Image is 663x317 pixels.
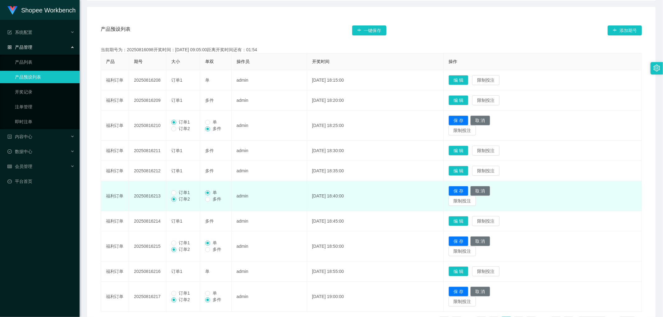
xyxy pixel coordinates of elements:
[205,148,214,153] span: 多件
[205,59,214,64] span: 单双
[470,287,490,297] button: 取 消
[352,25,386,35] button: 图标: plus一键保存
[176,240,192,245] span: 订单1
[129,282,166,312] td: 20250816217
[171,269,182,274] span: 订单1
[176,247,192,252] span: 订单2
[7,164,12,169] i: 图标: table
[470,186,490,196] button: 取 消
[210,240,219,245] span: 单
[101,231,129,261] td: 福利订单
[232,90,307,111] td: admin
[449,287,468,297] button: 保 存
[171,98,182,103] span: 订单1
[7,30,12,34] i: 图标: form
[210,291,219,296] span: 单
[472,266,500,276] button: 限制投注
[176,297,192,302] span: 订单2
[210,197,224,202] span: 多件
[129,90,166,111] td: 20250816209
[232,261,307,282] td: admin
[101,181,129,211] td: 福利订单
[232,231,307,261] td: admin
[106,59,115,64] span: 产品
[7,134,12,139] i: 图标: profile
[101,111,129,141] td: 福利订单
[449,75,468,85] button: 编 辑
[470,115,490,125] button: 取 消
[210,190,219,195] span: 单
[176,126,192,131] span: 订单2
[232,161,307,181] td: admin
[449,297,476,306] button: 限制投注
[101,47,642,53] div: 当前期号为：20250816098开奖时间：[DATE] 09:05:00距离开奖时间还有：01:54
[307,90,444,111] td: [DATE] 18:20:00
[232,181,307,211] td: admin
[472,146,500,156] button: 限制投注
[101,25,131,35] span: 产品预设列表
[449,266,468,276] button: 编 辑
[232,211,307,231] td: admin
[307,282,444,312] td: [DATE] 19:00:00
[171,148,182,153] span: 订单1
[129,111,166,141] td: 20250816210
[307,111,444,141] td: [DATE] 18:25:00
[232,70,307,90] td: admin
[7,6,17,15] img: logo.9652507e.png
[232,111,307,141] td: admin
[449,186,468,196] button: 保 存
[449,125,476,135] button: 限制投注
[7,134,32,139] span: 内容中心
[307,231,444,261] td: [DATE] 18:50:00
[608,25,642,35] button: 图标: plus添加期号
[15,71,75,83] a: 产品预设列表
[134,59,143,64] span: 期号
[101,90,129,111] td: 福利订单
[101,141,129,161] td: 福利订单
[205,219,214,224] span: 多件
[237,59,250,64] span: 操作员
[307,161,444,181] td: [DATE] 18:35:00
[307,211,444,231] td: [DATE] 18:45:00
[205,168,214,173] span: 多件
[205,98,214,103] span: 多件
[171,78,182,83] span: 订单1
[449,216,468,226] button: 编 辑
[7,164,32,169] span: 会员管理
[210,126,224,131] span: 多件
[101,261,129,282] td: 福利订单
[171,59,180,64] span: 大小
[449,115,468,125] button: 保 存
[210,297,224,302] span: 多件
[449,196,476,206] button: 限制投注
[7,149,32,154] span: 数据中心
[7,175,75,188] a: 图标: dashboard平台首页
[449,246,476,256] button: 限制投注
[232,282,307,312] td: admin
[101,70,129,90] td: 福利订单
[307,181,444,211] td: [DATE] 18:40:00
[472,95,500,105] button: 限制投注
[171,219,182,224] span: 订单1
[176,120,192,125] span: 订单1
[472,166,500,176] button: 限制投注
[307,261,444,282] td: [DATE] 18:55:00
[7,45,12,49] i: 图标: appstore-o
[210,120,219,125] span: 单
[449,236,468,246] button: 保 存
[21,0,76,20] h1: Shopee Workbench
[129,161,166,181] td: 20250816212
[449,146,468,156] button: 编 辑
[7,149,12,154] i: 图标: check-circle-o
[7,7,76,12] a: Shopee Workbench
[205,269,209,274] span: 单
[101,211,129,231] td: 福利订单
[176,197,192,202] span: 订单2
[129,211,166,231] td: 20250816214
[449,95,468,105] button: 编 辑
[129,141,166,161] td: 20250816211
[176,190,192,195] span: 订单1
[307,70,444,90] td: [DATE] 18:15:00
[7,45,32,50] span: 产品管理
[7,30,32,35] span: 系统配置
